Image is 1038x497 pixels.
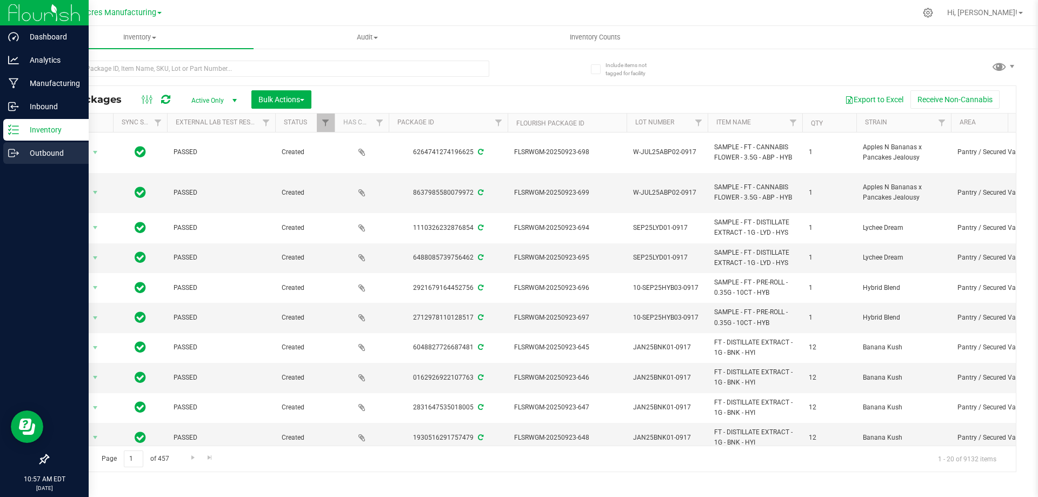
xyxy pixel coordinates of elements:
span: Pantry / Secured Vault [957,147,1026,157]
span: JAN25BNK01-0917 [633,342,701,353]
a: Go to the next page [185,450,201,465]
span: In Sync [135,280,146,295]
span: 12 [809,402,850,413]
span: Lychee Dream [863,223,944,233]
span: PASSED [174,342,269,353]
span: Audit [254,32,481,42]
a: Lot Number [635,118,674,126]
span: Created [282,313,328,323]
span: Pantry / Secured Vault [957,253,1026,263]
span: select [89,370,102,385]
span: Hi, [PERSON_NAME]! [947,8,1017,17]
span: Lychee Dream [863,253,944,263]
span: PASSED [174,402,269,413]
span: SAMPLE - FT - DISTILLATE EXTRACT - 1G - LYD - HYS [714,248,796,268]
inline-svg: Inventory [8,124,19,135]
span: Sync from Compliance System [476,434,483,441]
p: Inbound [19,100,84,113]
a: Filter [784,114,802,132]
span: select [89,220,102,235]
div: Manage settings [921,8,935,18]
span: Created [282,402,328,413]
span: select [89,145,102,160]
span: 1 [809,253,850,263]
span: 1 [809,188,850,198]
span: 1 [809,313,850,323]
input: 1 [124,450,143,467]
span: FLSRWGM-20250923-648 [514,433,620,443]
span: Include items not tagged for facility [605,61,660,77]
span: Banana Kush [863,433,944,443]
span: FLSRWGM-20250923-699 [514,188,620,198]
span: select [89,310,102,326]
p: 10:57 AM EDT [5,474,84,484]
a: Inventory Counts [481,26,709,49]
span: 12 [809,433,850,443]
p: Inventory [19,123,84,136]
div: 1930516291757479 [387,433,509,443]
span: Created [282,342,328,353]
span: Created [282,147,328,157]
span: Sync from Compliance System [476,374,483,381]
span: All Packages [56,94,132,105]
span: W-JUL25ABP02-0917 [633,147,701,157]
a: Status [284,118,307,126]
span: PASSED [174,373,269,383]
a: Strain [865,118,887,126]
span: Created [282,223,328,233]
span: Pantry / Secured Vault [957,373,1026,383]
span: 12 [809,342,850,353]
a: Filter [690,114,708,132]
span: PASSED [174,313,269,323]
span: PASSED [174,283,269,293]
input: Search Package ID, Item Name, SKU, Lot or Part Number... [48,61,489,77]
a: Audit [254,26,481,49]
span: Sync from Compliance System [476,189,483,196]
span: SAMPLE - FT - DISTILLATE EXTRACT - 1G - LYD - HYS [714,217,796,238]
span: Pantry / Secured Vault [957,313,1026,323]
span: In Sync [135,185,146,200]
div: 8637985580079972 [387,188,509,198]
span: FLSRWGM-20250923-646 [514,373,620,383]
span: JAN25BNK01-0917 [633,433,701,443]
span: FLSRWGM-20250923-645 [514,342,620,353]
a: Qty [811,120,823,127]
a: Inventory [26,26,254,49]
span: Created [282,283,328,293]
a: Filter [371,114,389,132]
span: Created [282,433,328,443]
span: Bulk Actions [258,95,304,104]
span: PASSED [174,253,269,263]
span: Pantry / Secured Vault [957,433,1026,443]
p: Manufacturing [19,77,84,90]
span: SAMPLE - FT - PRE-ROLL - 0.35G - 10CT - HYB [714,277,796,298]
button: Receive Non-Cannabis [910,90,1000,109]
span: Apples N Bananas x Pancakes Jealousy [863,142,944,163]
inline-svg: Inbound [8,101,19,112]
span: FLSRWGM-20250923-695 [514,253,620,263]
p: [DATE] [5,484,84,492]
a: Filter [490,114,508,132]
span: Sync from Compliance System [476,343,483,351]
span: Banana Kush [863,402,944,413]
span: SEP25LYD01-0917 [633,253,701,263]
span: Inventory Counts [555,32,635,42]
span: Apples N Bananas x Pancakes Jealousy [863,182,944,203]
span: 1 [809,147,850,157]
span: FLSRWGM-20250923-647 [514,402,620,413]
a: Filter [933,114,951,132]
span: select [89,280,102,295]
span: In Sync [135,250,146,265]
span: Pantry / Secured Vault [957,342,1026,353]
span: In Sync [135,370,146,385]
span: Banana Kush [863,342,944,353]
a: Filter [149,114,167,132]
inline-svg: Outbound [8,148,19,158]
div: 2921679164452756 [387,283,509,293]
p: Dashboard [19,30,84,43]
span: Sync from Compliance System [476,148,483,156]
span: In Sync [135,310,146,325]
span: select [89,185,102,200]
a: Filter [317,114,335,132]
span: select [89,400,102,415]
